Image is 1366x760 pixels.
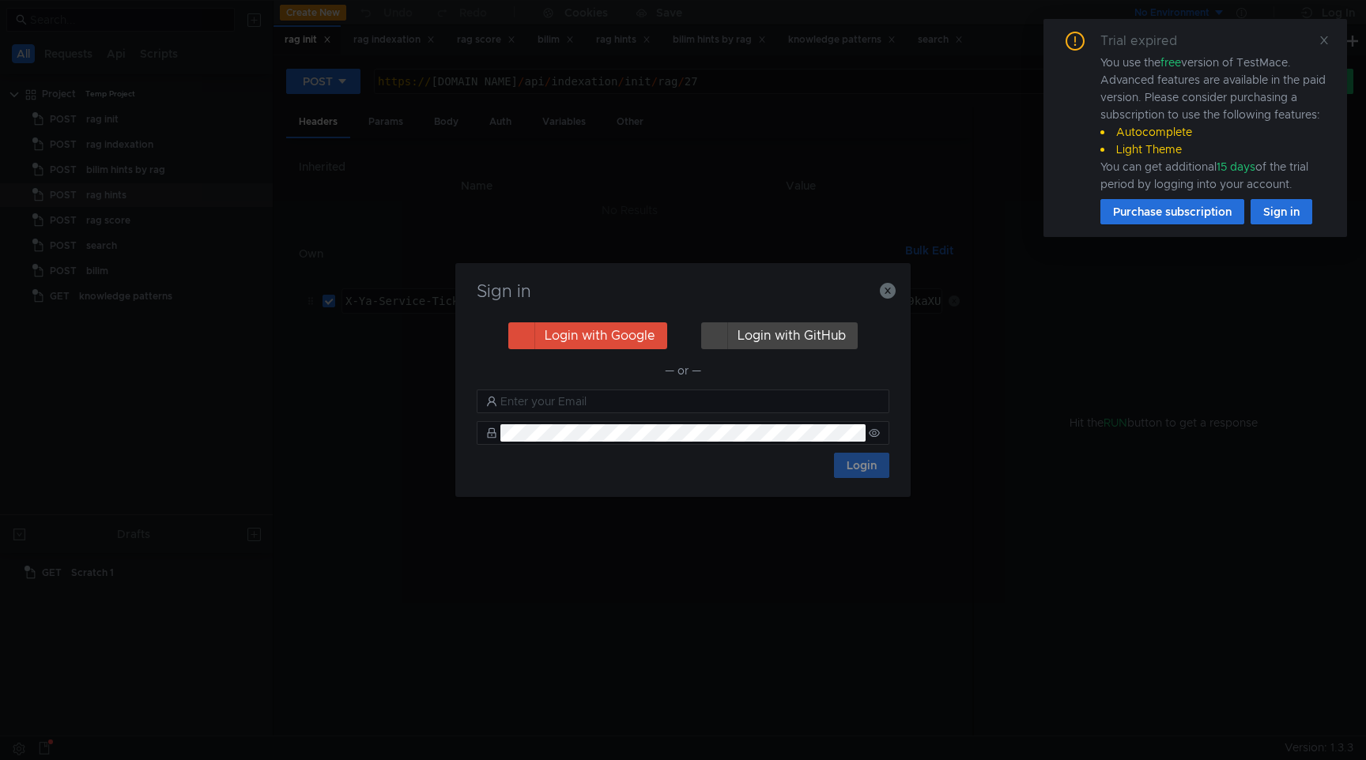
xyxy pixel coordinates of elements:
div: You can get additional of the trial period by logging into your account. [1100,158,1328,193]
button: Sign in [1251,199,1312,224]
span: free [1160,55,1181,70]
li: Autocomplete [1100,123,1328,141]
button: Login with GitHub [701,322,858,349]
button: Purchase subscription [1100,199,1244,224]
span: 15 days [1217,160,1255,174]
div: Trial expired [1100,32,1196,51]
button: Login with Google [508,322,667,349]
h3: Sign in [474,282,892,301]
div: — or — [477,361,889,380]
li: Light Theme [1100,141,1328,158]
div: You use the version of TestMace. Advanced features are available in the paid version. Please cons... [1100,54,1328,193]
input: Enter your Email [500,393,880,410]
